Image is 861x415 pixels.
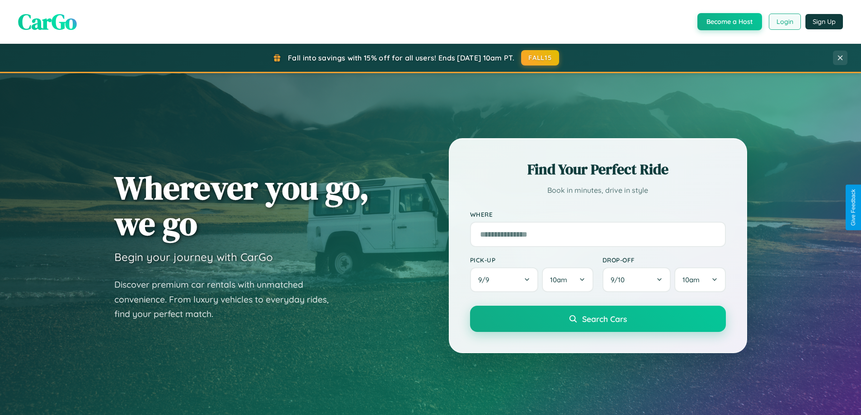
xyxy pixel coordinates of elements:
[470,159,726,179] h2: Find Your Perfect Ride
[114,250,273,264] h3: Begin your journey with CarGo
[521,50,559,65] button: FALL15
[682,275,700,284] span: 10am
[850,189,856,226] div: Give Feedback
[674,267,725,292] button: 10am
[470,306,726,332] button: Search Cars
[470,210,726,218] label: Where
[288,53,514,62] span: Fall into savings with 15% off for all users! Ends [DATE] 10am PT.
[697,13,762,30] button: Become a Host
[769,14,801,30] button: Login
[470,184,726,197] p: Book in minutes, drive in style
[602,267,671,292] button: 9/10
[602,256,726,264] label: Drop-off
[470,267,539,292] button: 9/9
[478,275,494,284] span: 9 / 9
[805,14,843,29] button: Sign Up
[114,170,369,241] h1: Wherever you go, we go
[470,256,593,264] label: Pick-up
[542,267,593,292] button: 10am
[18,7,77,37] span: CarGo
[582,314,627,324] span: Search Cars
[114,277,340,322] p: Discover premium car rentals with unmatched convenience. From luxury vehicles to everyday rides, ...
[611,275,629,284] span: 9 / 10
[550,275,567,284] span: 10am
